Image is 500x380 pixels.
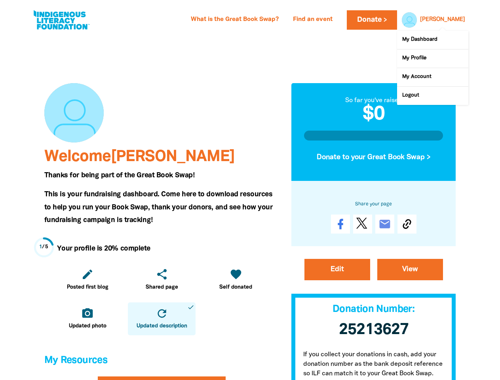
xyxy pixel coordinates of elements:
a: Share [331,215,350,234]
i: edit [81,268,94,281]
a: camera_altUpdated photo [54,302,122,335]
a: email [375,215,394,234]
span: Posted first blog [67,283,108,291]
button: Copy Link [397,215,416,234]
h2: $0 [304,105,443,124]
i: refresh [156,307,168,320]
i: camera_alt [81,307,94,320]
span: Self donated [219,283,252,291]
span: This is your fundraising dashboard. Come here to download resources to help you run your Book Swa... [44,191,273,223]
a: Edit [304,259,370,280]
a: My Dashboard [397,31,468,49]
span: Welcome [PERSON_NAME] [44,150,235,164]
h6: Share your page [304,199,443,208]
a: refreshUpdated descriptiondone [128,302,196,335]
span: Donation Number: [333,305,414,314]
span: 25213627 [339,323,409,337]
a: Post [353,215,372,234]
a: [PERSON_NAME] [420,17,465,23]
a: favoriteSelf donated [202,263,270,296]
a: My Profile [397,49,468,68]
a: Find an event [288,13,337,26]
span: Shared page [146,283,178,291]
span: Updated description [137,322,187,330]
a: What is the Great Book Swap? [186,13,283,26]
strong: Your profile is 20% complete [57,245,150,252]
a: shareShared page [128,263,196,296]
a: My Account [397,68,468,86]
i: favorite [230,268,242,281]
div: So far you've raised [304,96,443,105]
span: Thanks for being part of the Great Book Swap! [44,172,195,179]
i: share [156,268,168,281]
button: Donate to your Great Book Swap > [304,146,443,168]
div: / 5 [39,243,48,251]
i: done [187,304,194,311]
a: View [377,259,443,280]
a: editPosted first blog [54,263,122,296]
span: My Resources [44,356,108,365]
span: Updated photo [69,322,106,330]
a: Donate [347,10,397,30]
span: 1 [39,245,42,249]
a: Logout [397,87,468,105]
i: email [378,218,391,230]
